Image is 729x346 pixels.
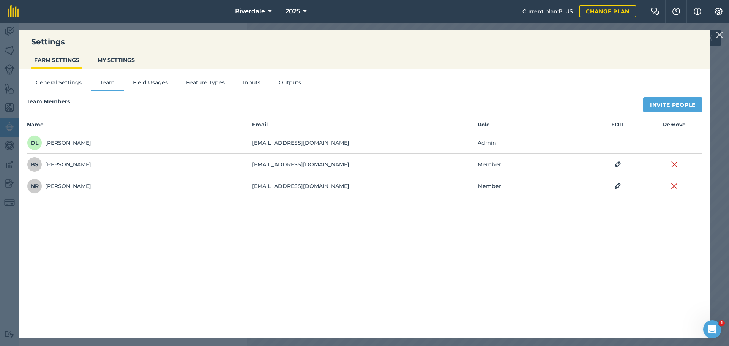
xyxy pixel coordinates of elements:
[252,132,477,154] td: [EMAIL_ADDRESS][DOMAIN_NAME]
[235,7,265,16] span: Riverdale
[694,7,701,16] img: svg+xml;base64,PHN2ZyB4bWxucz0iaHR0cDovL3d3dy53My5vcmcvMjAwMC9zdmciIHdpZHRoPSIxNyIgaGVpZ2h0PSIxNy...
[522,7,573,16] span: Current plan : PLUS
[477,154,590,175] td: Member
[27,179,91,194] div: [PERSON_NAME]
[477,120,590,132] th: Role
[27,135,91,150] div: [PERSON_NAME]
[270,78,310,90] button: Outputs
[91,78,124,90] button: Team
[8,5,19,17] img: fieldmargin Logo
[646,120,702,132] th: Remove
[27,78,91,90] button: General Settings
[177,78,234,90] button: Feature Types
[124,78,177,90] button: Field Usages
[672,8,681,15] img: A question mark icon
[614,182,621,191] img: svg+xml;base64,PHN2ZyB4bWxucz0iaHR0cDovL3d3dy53My5vcmcvMjAwMC9zdmciIHdpZHRoPSIxOCIgaGVpZ2h0PSIyNC...
[19,36,710,47] h3: Settings
[27,97,70,109] h4: Team Members
[27,157,91,172] div: [PERSON_NAME]
[31,53,82,67] button: FARM SETTINGS
[719,320,725,326] span: 1
[252,175,477,197] td: [EMAIL_ADDRESS][DOMAIN_NAME]
[671,160,678,169] img: svg+xml;base64,PHN2ZyB4bWxucz0iaHR0cDovL3d3dy53My5vcmcvMjAwMC9zdmciIHdpZHRoPSIyMiIgaGVpZ2h0PSIzMC...
[614,160,621,169] img: svg+xml;base64,PHN2ZyB4bWxucz0iaHR0cDovL3d3dy53My5vcmcvMjAwMC9zdmciIHdpZHRoPSIxOCIgaGVpZ2h0PSIyNC...
[643,97,702,112] button: Invite People
[234,78,270,90] button: Inputs
[27,179,42,194] span: NR
[671,182,678,191] img: svg+xml;base64,PHN2ZyB4bWxucz0iaHR0cDovL3d3dy53My5vcmcvMjAwMC9zdmciIHdpZHRoPSIyMiIgaGVpZ2h0PSIzMC...
[27,157,42,172] span: BS
[252,120,477,132] th: Email
[579,5,636,17] a: Change plan
[286,7,300,16] span: 2025
[590,120,646,132] th: EDIT
[714,8,723,15] img: A cog icon
[703,320,721,338] iframe: Intercom live chat
[477,175,590,197] td: Member
[252,154,477,175] td: [EMAIL_ADDRESS][DOMAIN_NAME]
[27,120,252,132] th: Name
[716,30,723,39] img: svg+xml;base64,PHN2ZyB4bWxucz0iaHR0cDovL3d3dy53My5vcmcvMjAwMC9zdmciIHdpZHRoPSIyMiIgaGVpZ2h0PSIzMC...
[95,53,138,67] button: MY SETTINGS
[27,135,42,150] span: DL
[650,8,660,15] img: Two speech bubbles overlapping with the left bubble in the forefront
[477,132,590,154] td: Admin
